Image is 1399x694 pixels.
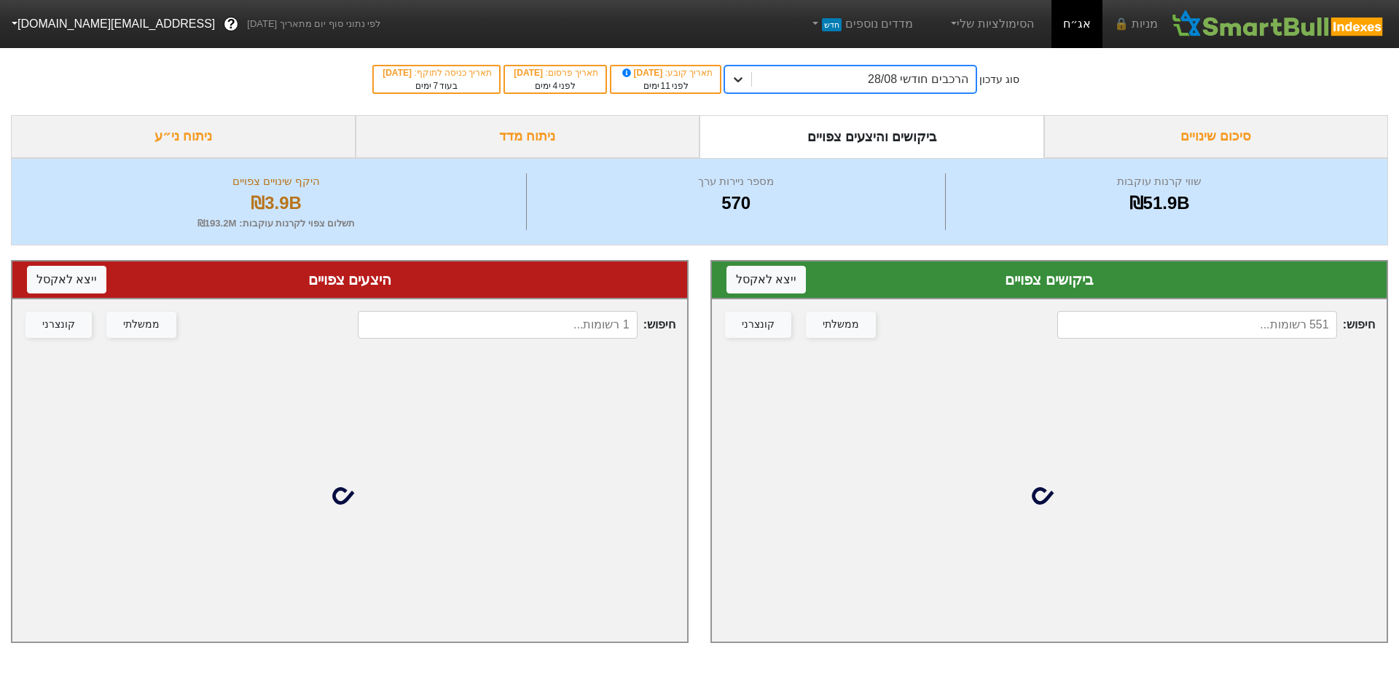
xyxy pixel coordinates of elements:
[979,72,1019,87] div: סוג עדכון
[822,18,842,31] span: חדש
[30,190,522,216] div: ₪3.9B
[30,216,522,231] div: תשלום צפוי לקרנות עוקבות : ₪193.2M
[619,66,713,79] div: תאריך קובע :
[26,312,92,338] button: קונצרני
[356,115,700,158] div: ניתוח מדד
[383,68,414,78] span: [DATE]
[247,17,380,31] span: לפי נתוני סוף יום מתאריך [DATE]
[530,173,941,190] div: מספר ניירות ערך
[30,173,522,190] div: היקף שינויים צפויים
[512,66,598,79] div: תאריך פרסום :
[552,81,557,91] span: 4
[803,9,919,39] a: מדדים נוספיםחדש
[106,312,176,338] button: ממשלתי
[381,79,492,92] div: בעוד ימים
[1057,311,1337,339] input: 551 רשומות...
[726,266,806,293] button: ייצא לאקסל
[123,317,160,333] div: ממשלתי
[699,115,1044,158] div: ביקושים והיצעים צפויים
[725,312,791,338] button: קונצרני
[358,311,638,339] input: 1 רשומות...
[227,15,235,34] span: ?
[949,173,1369,190] div: שווי קרנות עוקבות
[823,317,859,333] div: ממשלתי
[620,68,665,78] span: [DATE]
[1044,115,1389,158] div: סיכום שינויים
[949,190,1369,216] div: ₪51.9B
[512,79,598,92] div: לפני ימים
[433,81,438,91] span: 7
[27,269,673,291] div: היצעים צפויים
[358,311,675,339] span: חיפוש :
[1169,9,1387,39] img: SmartBull
[726,269,1372,291] div: ביקושים צפויים
[1057,311,1375,339] span: חיפוש :
[42,317,75,333] div: קונצרני
[381,66,492,79] div: תאריך כניסה לתוקף :
[27,266,106,293] button: ייצא לאקסל
[332,478,367,513] img: loading...
[742,317,775,333] div: קונצרני
[868,71,968,88] div: הרכבים חודשי 28/08
[11,115,356,158] div: ניתוח ני״ע
[942,9,1040,39] a: הסימולציות שלי
[1032,478,1067,513] img: loading...
[514,68,545,78] span: [DATE]
[806,312,876,338] button: ממשלתי
[619,79,713,92] div: לפני ימים
[530,190,941,216] div: 570
[661,81,670,91] span: 11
